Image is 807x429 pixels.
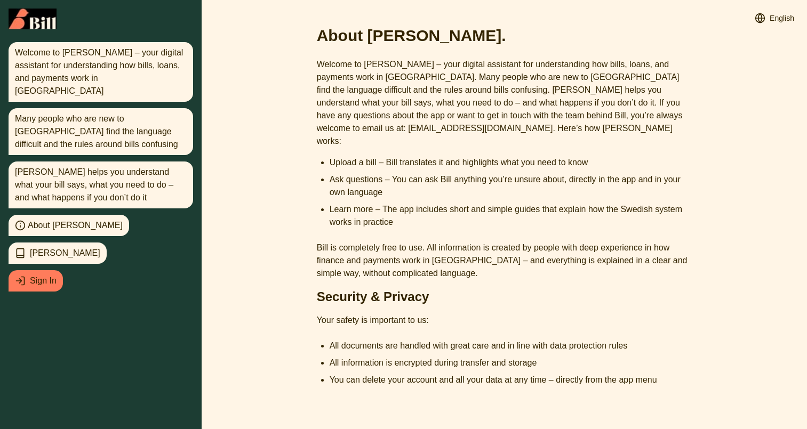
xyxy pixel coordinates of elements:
img: Bill [9,9,57,29]
button: Sign In [9,270,63,292]
li: Upload a bill – Bill translates it and highlights what you need to know [330,156,692,169]
li: Learn more – The app includes short and simple guides that explain how the Swedish system works i... [330,203,692,229]
span: Sign In [30,274,57,287]
button: English [750,9,798,28]
a: About [PERSON_NAME] [9,215,193,236]
h1: About [PERSON_NAME]. [317,26,692,45]
span: English [770,13,794,23]
li: Ask questions – You can ask Bill anything you’re unsure about, directly in the app and in your ow... [330,173,692,199]
span: About [PERSON_NAME] [28,219,123,232]
div: [PERSON_NAME] helps you understand what your bill says, what you need to do – and what happens if... [9,161,193,208]
li: All documents are handled with great care and in line with data protection rules [330,339,692,352]
h2: Security & Privacy [317,288,692,305]
div: Many people who are new to [GEOGRAPHIC_DATA] find the language difficult and the rules around bil... [9,108,193,155]
p: Bill is completely free to use. All information is created by people with deep experience in how ... [317,241,692,280]
button: [PERSON_NAME] [9,242,107,264]
p: Your safety is important to us: [317,314,692,327]
a: Sign In [9,270,193,292]
div: Welcome to [PERSON_NAME] – your digital assistant for understanding how bills, loans, and payment... [9,42,193,102]
li: All information is encrypted during transfer and storage [330,357,692,369]
li: You can delete your account and all your data at any time – directly from the app menu [330,374,692,386]
button: About [PERSON_NAME] [9,215,129,236]
span: [PERSON_NAME] [30,247,100,260]
a: [PERSON_NAME] [9,242,193,264]
p: Welcome to [PERSON_NAME] – your digital assistant for understanding how bills, loans, and payment... [317,58,692,148]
